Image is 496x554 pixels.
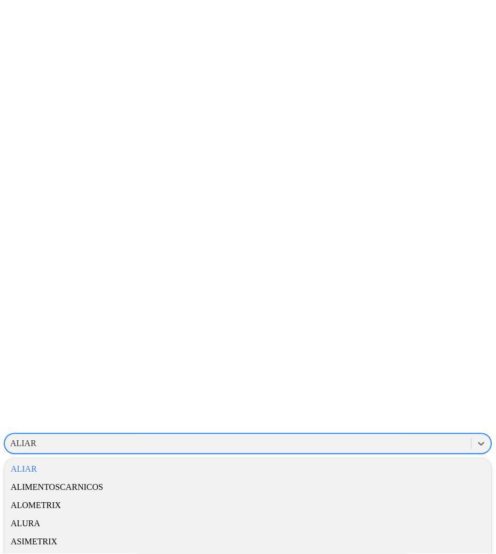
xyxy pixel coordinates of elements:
div: ASIMETRIX [4,533,492,551]
div: ALIAR [4,461,492,479]
div: ALURA [4,515,492,533]
div: ALOMETRIX [4,497,492,515]
div: ALIMENTOSCARNICOS [4,479,492,497]
div: ALIAR [10,439,36,449]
